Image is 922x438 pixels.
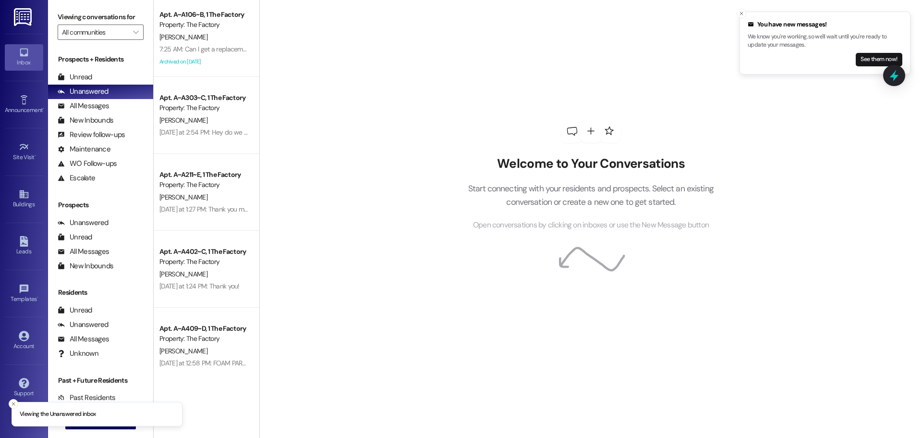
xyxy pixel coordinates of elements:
div: All Messages [58,247,109,257]
input: All communities [62,25,128,40]
a: Buildings [5,186,43,212]
div: Apt. A~A303~C, 1 The Factory [159,93,248,103]
div: Apt. A~A211~E, 1 The Factory [159,170,248,180]
span: Open conversations by clicking on inboxes or use the New Message button [473,219,709,231]
button: Close toast [9,399,18,409]
button: See them now! [856,53,902,66]
span: • [37,294,38,301]
div: [DATE] at 2:54 PM: Hey do we have any updates on when we're going to be getting the gift cards th... [159,128,541,137]
div: New Inbounds [58,261,113,271]
div: Unread [58,305,92,315]
div: Unread [58,232,92,242]
span: [PERSON_NAME] [159,347,207,355]
span: [PERSON_NAME] [159,33,207,41]
div: Unanswered [58,218,109,228]
div: Unknown [58,349,98,359]
a: Support [5,375,43,401]
div: Past + Future Residents [48,375,153,386]
div: Property: The Factory [159,103,248,113]
div: Review follow-ups [58,130,125,140]
label: Viewing conversations for [58,10,144,25]
div: Unanswered [58,320,109,330]
span: • [35,152,36,159]
div: Unanswered [58,87,109,97]
a: Inbox [5,44,43,70]
span: [PERSON_NAME] [159,270,207,278]
div: [DATE] at 1:24 PM: Thank you! [159,282,240,290]
span: • [43,105,44,112]
a: Account [5,328,43,354]
div: Residents [48,288,153,298]
span: [PERSON_NAME] [159,193,207,201]
div: Property: The Factory [159,257,248,267]
div: All Messages [58,101,109,111]
div: Archived on [DATE] [158,56,249,68]
div: Prospects + Residents [48,54,153,64]
div: Unread [58,72,92,82]
div: Prospects [48,200,153,210]
a: Site Visit • [5,139,43,165]
div: Apt. A~A409~D, 1 The Factory [159,324,248,334]
div: 7:25 AM: Can I get a replacement parking pass if mine is lost? How much would that be? [159,45,405,53]
button: Close toast [737,9,746,18]
img: ResiDesk Logo [14,8,34,26]
div: Property: The Factory [159,20,248,30]
div: Property: The Factory [159,334,248,344]
div: New Inbounds [58,115,113,125]
div: Apt. A~A106~B, 1 The Factory [159,10,248,20]
p: Start connecting with your residents and prospects. Select an existing conversation or create a n... [453,182,728,209]
div: Escalate [58,173,95,183]
p: Viewing the Unanswered inbox [20,410,96,419]
i:  [133,28,138,36]
div: All Messages [58,334,109,344]
div: Property: The Factory [159,180,248,190]
span: [PERSON_NAME] [159,116,207,125]
div: [DATE] at 1:27 PM: Thank you me too!! I really appreciate all your help it meant a lot :) [159,205,390,213]
h2: Welcome to Your Conversations [453,156,728,172]
a: Templates • [5,281,43,307]
p: We know you're working, so we'll wait until you're ready to update your messages. [748,33,902,50]
div: WO Follow-ups [58,159,117,169]
div: Apt. A~A402~C, 1 The Factory [159,247,248,257]
div: Past Residents [58,393,116,403]
div: Maintenance [58,144,110,154]
a: Leads [5,233,43,259]
div: You have new messages! [748,20,902,29]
